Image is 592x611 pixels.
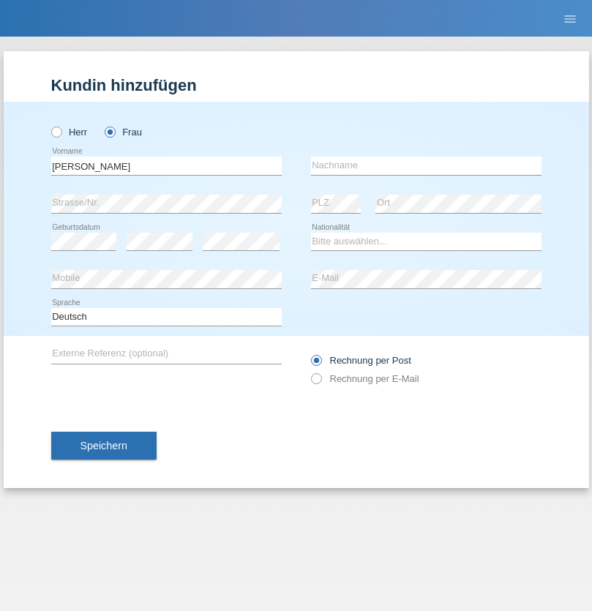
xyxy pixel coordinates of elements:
[311,355,321,373] input: Rechnung per Post
[563,12,577,26] i: menu
[51,76,542,94] h1: Kundin hinzufügen
[80,440,127,451] span: Speichern
[105,127,114,136] input: Frau
[105,127,142,138] label: Frau
[311,373,419,384] label: Rechnung per E-Mail
[51,432,157,460] button: Speichern
[311,373,321,391] input: Rechnung per E-Mail
[311,355,411,366] label: Rechnung per Post
[51,127,88,138] label: Herr
[555,14,585,23] a: menu
[51,127,61,136] input: Herr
